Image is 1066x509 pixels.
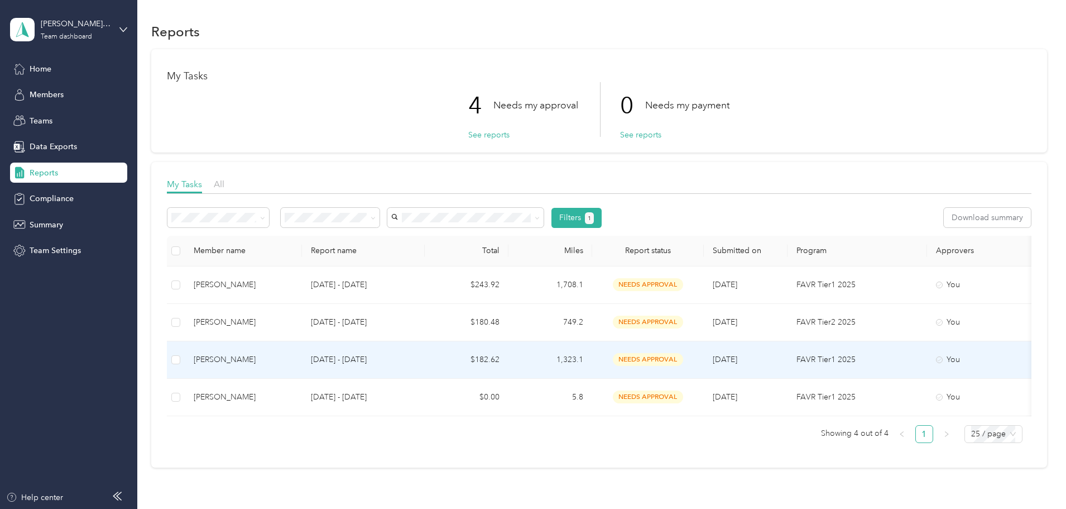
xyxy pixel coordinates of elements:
[468,129,510,141] button: See reports
[551,208,602,228] button: Filters1
[194,391,293,403] div: [PERSON_NAME]
[936,316,1030,329] div: You
[185,236,302,267] th: Member name
[30,141,77,153] span: Data Exports
[788,379,927,416] td: FAVR Tier1 2025
[585,212,594,224] button: 1
[194,279,293,291] div: [PERSON_NAME]
[214,179,224,189] span: All
[915,425,933,443] li: 1
[425,304,508,341] td: $180.48
[194,246,293,255] div: Member name
[796,279,918,291] p: FAVR Tier1 2025
[30,115,52,127] span: Teams
[194,316,293,329] div: [PERSON_NAME]
[788,267,927,304] td: FAVR Tier1 2025
[30,89,64,101] span: Members
[311,316,416,329] p: [DATE] - [DATE]
[517,246,583,255] div: Miles
[796,316,918,329] p: FAVR Tier2 2025
[41,18,111,30] div: [PERSON_NAME][DOMAIN_NAME][EMAIL_ADDRESS][DOMAIN_NAME]
[927,236,1039,267] th: Approvers
[30,167,58,179] span: Reports
[788,304,927,341] td: FAVR Tier2 2025
[194,354,293,366] div: [PERSON_NAME]
[508,341,592,379] td: 1,323.1
[30,219,63,231] span: Summary
[311,279,416,291] p: [DATE] - [DATE]
[508,304,592,341] td: 749.2
[434,246,500,255] div: Total
[588,213,591,223] span: 1
[30,63,51,75] span: Home
[938,425,955,443] li: Next Page
[30,245,81,256] span: Team Settings
[620,82,645,129] p: 0
[508,379,592,416] td: 5.8
[302,236,425,267] th: Report name
[493,98,578,112] p: Needs my approval
[899,431,905,437] span: left
[613,353,683,366] span: needs approval
[425,379,508,416] td: $0.00
[893,425,911,443] button: left
[936,279,1030,291] div: You
[704,236,788,267] th: Submitted on
[425,267,508,304] td: $243.92
[713,355,737,364] span: [DATE]
[713,317,737,327] span: [DATE]
[468,82,493,129] p: 4
[425,341,508,379] td: $182.62
[936,354,1030,366] div: You
[713,392,737,402] span: [DATE]
[971,426,1016,443] span: 25 / page
[788,236,927,267] th: Program
[151,26,200,37] h1: Reports
[620,129,661,141] button: See reports
[936,391,1030,403] div: You
[821,425,889,442] span: Showing 4 out of 4
[601,246,695,255] span: Report status
[1003,446,1066,509] iframe: Everlance-gr Chat Button Frame
[944,208,1031,227] button: Download summary
[916,426,933,443] a: 1
[613,278,683,291] span: needs approval
[964,425,1022,443] div: Page Size
[938,425,955,443] button: right
[645,98,729,112] p: Needs my payment
[893,425,911,443] li: Previous Page
[613,391,683,403] span: needs approval
[796,354,918,366] p: FAVR Tier1 2025
[6,492,63,503] button: Help center
[943,431,950,437] span: right
[508,267,592,304] td: 1,708.1
[167,70,1031,82] h1: My Tasks
[613,316,683,329] span: needs approval
[713,280,737,289] span: [DATE]
[788,341,927,379] td: FAVR Tier1 2025
[41,34,92,40] div: Team dashboard
[311,391,416,403] p: [DATE] - [DATE]
[796,391,918,403] p: FAVR Tier1 2025
[167,179,202,189] span: My Tasks
[30,193,74,204] span: Compliance
[311,354,416,366] p: [DATE] - [DATE]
